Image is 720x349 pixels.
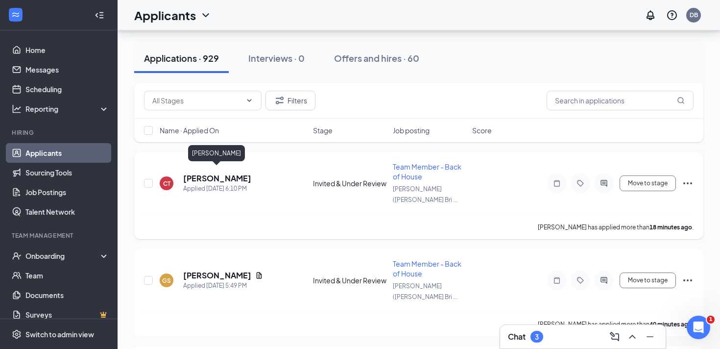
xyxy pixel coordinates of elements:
[12,104,22,114] svg: Analysis
[12,128,107,137] div: Hiring
[644,331,656,343] svg: Minimize
[162,276,171,285] div: GS
[183,281,263,291] div: Applied [DATE] 5:49 PM
[25,79,109,99] a: Scheduling
[575,276,586,284] svg: Tag
[163,179,170,188] div: CT
[188,145,245,161] div: [PERSON_NAME]
[393,282,457,300] span: [PERSON_NAME] ([PERSON_NAME] Bri ...
[666,9,678,21] svg: QuestionInfo
[12,231,107,240] div: Team Management
[393,259,461,278] span: Team Member - Back of House
[25,305,109,324] a: SurveysCrown
[25,104,110,114] div: Reporting
[25,266,109,285] a: Team
[160,125,219,135] span: Name · Applied On
[25,40,109,60] a: Home
[245,97,253,104] svg: ChevronDown
[313,275,387,285] div: Invited & Under Review
[313,178,387,188] div: Invited & Under Review
[551,179,563,187] svg: Note
[265,91,315,110] button: Filter Filters
[134,7,196,24] h1: Applicants
[607,329,623,345] button: ComposeMessage
[677,97,685,104] svg: MagnifyingGlass
[12,329,22,339] svg: Settings
[25,251,101,261] div: Onboarding
[183,270,251,281] h5: [PERSON_NAME]
[508,331,526,342] h3: Chat
[25,182,109,202] a: Job Postings
[183,184,251,194] div: Applied [DATE] 6:10 PM
[25,329,94,339] div: Switch to admin view
[25,202,109,222] a: Talent Network
[707,316,715,324] span: 1
[12,251,22,261] svg: UserCheck
[334,52,419,64] div: Offers and hires · 60
[690,11,698,19] div: DB
[25,143,109,163] a: Applicants
[626,331,638,343] svg: ChevronUp
[144,52,219,64] div: Applications · 929
[598,276,610,284] svg: ActiveChat
[687,316,710,339] iframe: Intercom live chat
[649,321,692,328] b: 40 minutes ago
[472,125,492,135] span: Score
[535,333,539,341] div: 3
[255,272,263,279] svg: Document
[25,60,109,79] a: Messages
[547,91,694,110] input: Search in applications
[538,223,694,231] p: [PERSON_NAME] has applied more than .
[393,125,430,135] span: Job posting
[682,177,694,189] svg: Ellipses
[11,10,21,20] svg: WorkstreamLogo
[682,274,694,286] svg: Ellipses
[598,179,610,187] svg: ActiveChat
[25,163,109,182] a: Sourcing Tools
[538,320,694,328] p: [PERSON_NAME] has applied more than .
[274,95,286,106] svg: Filter
[620,273,676,288] button: Move to stage
[200,9,212,21] svg: ChevronDown
[393,185,457,203] span: [PERSON_NAME] ([PERSON_NAME] Bri ...
[152,95,241,106] input: All Stages
[313,125,333,135] span: Stage
[183,173,251,184] h5: [PERSON_NAME]
[551,276,563,284] svg: Note
[609,331,621,343] svg: ComposeMessage
[620,175,676,191] button: Move to stage
[575,179,586,187] svg: Tag
[95,10,104,20] svg: Collapse
[393,162,461,181] span: Team Member - Back of House
[649,224,692,231] b: 18 minutes ago
[248,52,305,64] div: Interviews · 0
[25,285,109,305] a: Documents
[642,329,658,345] button: Minimize
[624,329,640,345] button: ChevronUp
[645,9,656,21] svg: Notifications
